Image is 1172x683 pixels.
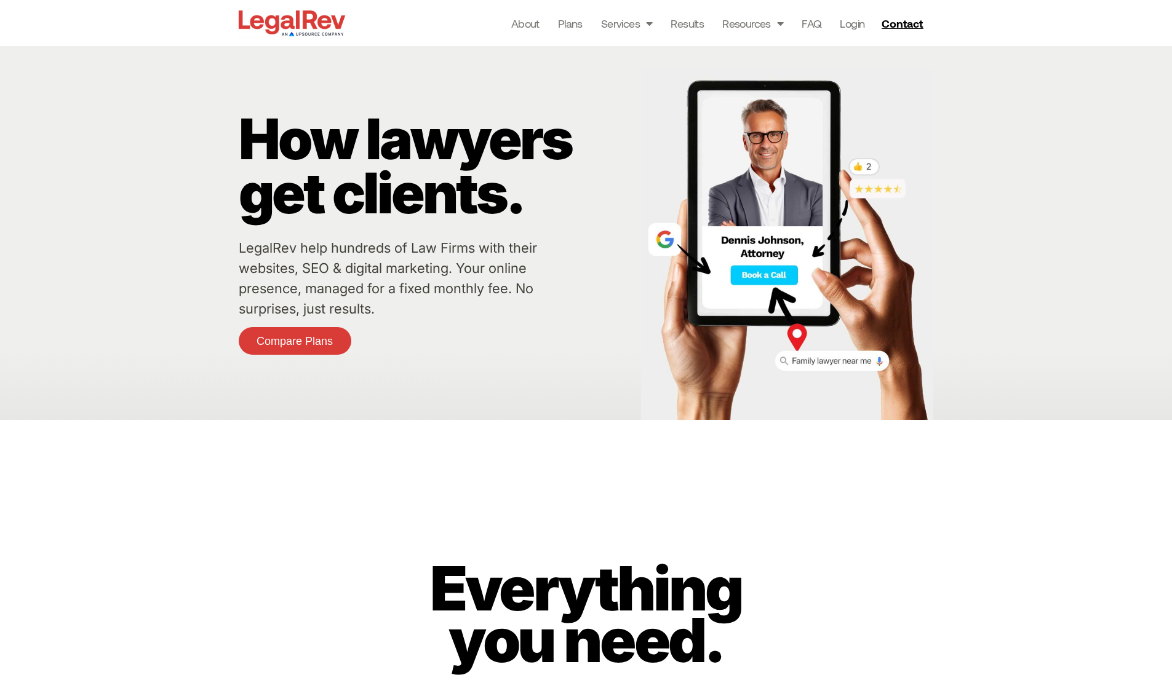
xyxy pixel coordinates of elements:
a: LegalRev help hundreds of Law Firms with their websites, SEO & digital marketing. Your online pre... [239,240,537,317]
nav: Menu [511,15,865,32]
a: Resources [722,15,783,32]
div: 5 / 6 [660,438,795,501]
div: 3 / 6 [377,438,512,501]
div: Carousel [236,438,937,501]
a: Login [840,15,864,32]
div: 4 / 6 [519,438,654,501]
a: Results [671,15,704,32]
a: About [511,15,540,32]
span: Compare Plans [257,336,333,347]
span: Contact [882,18,923,29]
div: 6 / 6 [802,438,937,501]
div: 2 / 6 [236,438,371,501]
a: Compare Plans [239,327,351,355]
p: How lawyers get clients. [239,112,635,220]
a: Services [601,15,653,32]
a: Contact [877,14,931,33]
a: Plans [558,15,583,32]
a: FAQ [802,15,821,32]
p: Everything you need. [407,563,765,666]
